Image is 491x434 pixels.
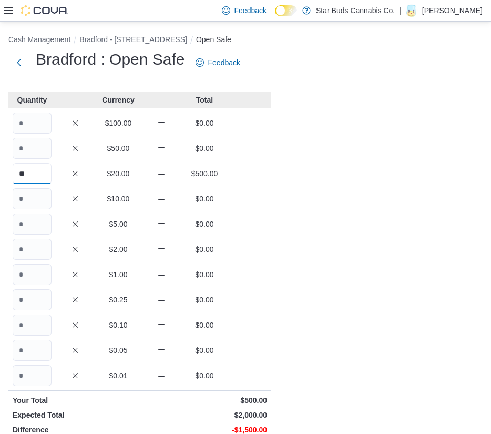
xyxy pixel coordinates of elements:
p: $0.01 [99,370,138,381]
a: Feedback [191,52,244,73]
p: $0.00 [185,295,224,305]
p: [PERSON_NAME] [422,4,483,17]
p: Currency [99,95,138,105]
h1: Bradford : Open Safe [36,49,185,70]
button: Next [8,52,29,73]
p: $500.00 [185,168,224,179]
p: $0.05 [99,345,138,356]
button: Bradford - [STREET_ADDRESS] [79,35,187,44]
p: $10.00 [99,194,138,204]
p: Expected Total [13,410,138,420]
input: Quantity [13,138,52,159]
p: $0.00 [185,269,224,280]
input: Quantity [13,214,52,235]
p: $0.00 [185,194,224,204]
img: Cova [21,5,68,16]
p: $0.00 [185,118,224,128]
span: Feedback [208,57,240,68]
input: Quantity [13,340,52,361]
p: $0.00 [185,345,224,356]
input: Quantity [13,188,52,209]
div: Daniel Swadron [405,4,418,17]
nav: An example of EuiBreadcrumbs [8,34,483,47]
p: $50.00 [99,143,138,154]
button: Cash Management [8,35,70,44]
p: $100.00 [99,118,138,128]
input: Dark Mode [275,5,297,16]
input: Quantity [13,163,52,184]
p: $20.00 [99,168,138,179]
p: $0.00 [185,143,224,154]
p: $500.00 [142,395,267,406]
p: | [399,4,401,17]
input: Quantity [13,113,52,134]
span: Dark Mode [275,16,275,17]
input: Quantity [13,315,52,336]
p: Total [185,95,224,105]
p: $2.00 [99,244,138,255]
button: Open Safe [196,35,231,44]
p: $0.10 [99,320,138,330]
p: Your Total [13,395,138,406]
input: Quantity [13,264,52,285]
p: Quantity [13,95,52,105]
input: Quantity [13,239,52,260]
p: $0.00 [185,219,224,229]
input: Quantity [13,289,52,310]
input: Quantity [13,365,52,386]
p: $0.25 [99,295,138,305]
p: $0.00 [185,320,224,330]
p: $5.00 [99,219,138,229]
p: $0.00 [185,244,224,255]
p: $1.00 [99,269,138,280]
span: Feedback [234,5,267,16]
p: $0.00 [185,370,224,381]
p: Star Buds Cannabis Co. [316,4,395,17]
p: $2,000.00 [142,410,267,420]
